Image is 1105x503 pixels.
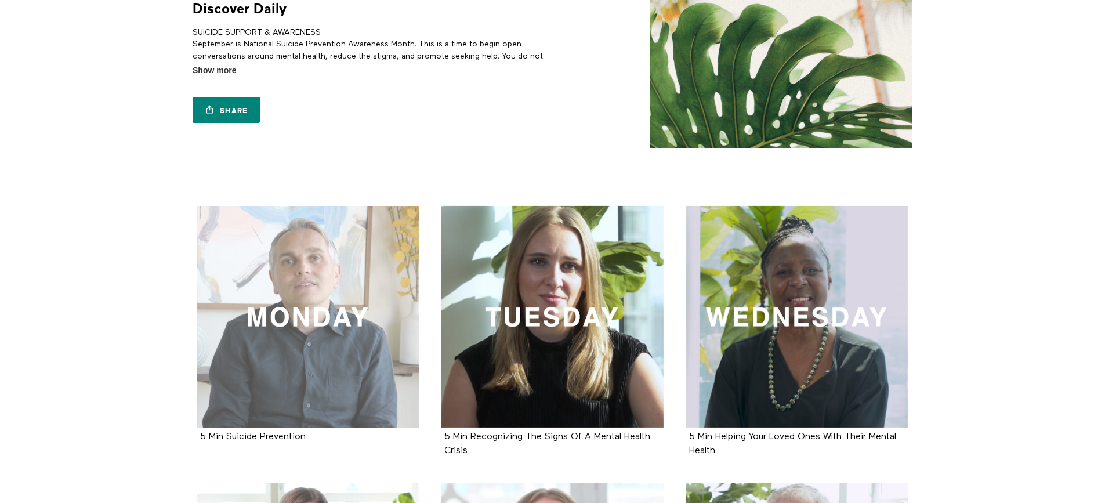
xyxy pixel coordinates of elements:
a: 5 Min Recognizing The Signs Of A Mental Health Crisis [444,432,650,454]
a: 5 Min Suicide Prevention [200,432,306,441]
a: 5 Min Helping Your Loved Ones With Their Mental Health [686,206,908,428]
a: 5 Min Helping Your Loved Ones With Their Mental Health [689,432,896,454]
strong: 5 Min Helping Your Loved Ones With Their Mental Health [689,432,896,455]
a: 5 Min Suicide Prevention [197,206,419,428]
a: 5 Min Recognizing The Signs Of A Mental Health Crisis [441,206,664,428]
span: Show more [193,64,236,77]
a: Share [193,97,260,123]
p: SUICIDE SUPPORT & AWARENESS September is National Suicide Prevention Awareness Month. This is a t... [193,27,548,74]
strong: 5 Min Recognizing The Signs Of A Mental Health Crisis [444,432,650,455]
strong: 5 Min Suicide Prevention [200,432,306,442]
